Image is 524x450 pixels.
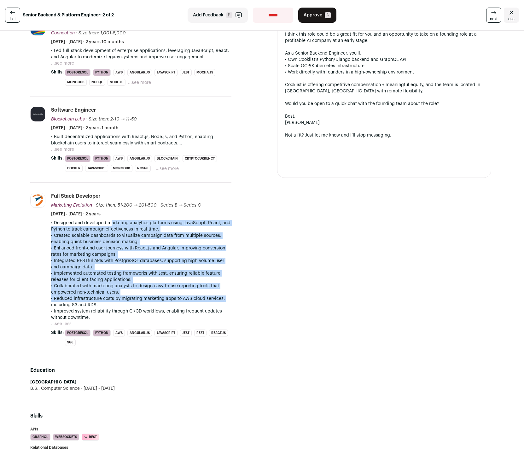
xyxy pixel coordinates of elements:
[285,101,483,107] div: Would you be open to a quick chat with the founding team about the role?
[51,203,92,207] span: Marketing Evolution
[180,330,192,336] li: Jest
[51,107,96,114] div: Software Engineer
[188,8,248,23] button: Add Feedback F
[180,69,192,76] li: Jest
[30,380,76,384] strong: [GEOGRAPHIC_DATA]
[158,202,159,208] span: ·
[51,308,231,321] p: • Improved system reliability through CI/CD workflows, enabling frequent updates without downtime.
[65,155,90,162] li: PostgreSQL
[298,8,336,23] button: Approve A
[154,155,180,162] li: Blockchain
[5,8,20,23] a: last
[65,330,90,336] li: PostgreSQL
[127,155,152,162] li: Angular.js
[31,193,45,207] img: fcbde5d26c3b7d0abbbf17d8bcdcd159174a4423085a09f67d7bd7a3798eddd4.jpg
[30,366,231,374] h2: Education
[51,155,64,161] span: Skills:
[89,79,105,86] li: NoSQL
[51,48,231,60] p: • Led full-stack development of enterprise applications, leveraging JavaScript, React, and Angula...
[304,12,322,18] span: Approve
[127,69,152,76] li: Angular.js
[51,146,74,153] button: ...see more
[51,117,85,121] span: Blockchain Labs
[51,31,75,35] span: Connection
[51,283,231,295] p: • Collaborated with marketing analysts to design easy-to-use reporting tools that empowered non-t...
[285,63,483,69] div: • Scale GCP/Kubernetes infrastructure
[193,12,224,18] span: Add Feedback
[113,155,125,162] li: AWS
[226,12,232,18] span: F
[23,12,114,18] strong: Senior Backend & Platform Engineer: 2 of 2
[86,117,137,121] span: · Size then: 2-10 → 11-50
[30,446,231,449] h3: Relational Databases
[80,385,115,392] span: [DATE] - [DATE]
[93,330,111,336] li: Python
[209,330,228,336] li: React.js
[285,132,483,138] div: Not a fit? Just let me know and I’ll stop messaging.
[113,330,125,336] li: AWS
[93,203,157,207] span: · Size then: 51-200 → 201-500
[51,125,119,131] span: [DATE] - [DATE] · 2 years 1 month
[51,69,64,75] span: Skills:
[51,134,231,146] p: • Built decentralized applications with React.js, Node.js, and Python, enabling blockchain users ...
[30,434,50,441] li: GraphQL
[51,270,231,283] p: • Implemented automated testing frameworks with Jest, ensuring reliable feature releases for clie...
[128,79,151,86] button: ...see more
[65,339,76,346] li: SQL
[82,434,99,441] li: REST
[51,193,101,200] div: Full Stack Developer
[51,211,101,217] span: [DATE] - [DATE] · 2 years
[53,434,79,441] li: WebSockets
[111,165,132,172] li: MongoDB
[30,412,231,420] h2: Skills
[285,69,483,75] div: • Work directly with founders in a high-ownership environment
[285,113,483,120] div: Best,
[93,69,111,76] li: Python
[76,31,126,35] span: · Size then: 1,001-5,000
[51,295,231,308] p: • Reduced infrastructure costs by migrating marketing apps to AWS cloud services, including S3 an...
[285,56,483,63] div: • Own Cooklist's Python/Django backend and GraphQL API
[51,39,124,45] span: [DATE] - [DATE] · 2 years 10 months
[135,165,151,172] li: NoSQL
[156,166,179,172] button: ...see more
[127,330,152,336] li: Angular.js
[51,220,231,232] p: • Designed and developed marketing analytics platforms using JavaScript, React, and Python to tra...
[65,79,87,86] li: MongoDB
[51,60,74,67] button: ...see more
[183,155,217,162] li: Cryptocurrency
[10,16,16,21] span: last
[154,69,178,76] li: JavaScript
[194,69,215,76] li: Mocha.js
[113,69,125,76] li: AWS
[51,245,231,258] p: • Enhanced front-end user journeys with React.js and Angular, improving conversion rates for mark...
[285,31,483,44] div: I think this role could be a great fit for you and an opportunity to take on a founding role at a...
[490,16,498,21] span: next
[51,321,72,327] button: ...see less
[285,50,483,56] div: As a Senior Backend Engineer, you'll:
[285,120,483,126] div: [PERSON_NAME]
[30,385,231,392] div: B.S., Computer Science
[508,16,515,21] span: esc
[65,69,90,76] li: PostgreSQL
[325,12,331,18] span: A
[154,330,178,336] li: JavaScript
[85,165,108,172] li: JavaScript
[65,165,83,172] li: Docker
[51,330,64,336] span: Skills:
[31,107,45,121] img: ca7e734b1ed20e4f8392928d0d85a96c04f6c954a02caee523ab5a123d8ab316.jpg
[51,258,231,270] p: • Integrated RESTful APIs with PostgreSQL databases, supporting high-volume user and campaign data.
[194,330,207,336] li: REST
[51,232,231,245] p: • Created scalable dashboards to visualize campaign data from multiple sources, enabling quick bu...
[30,427,231,431] h3: APIs
[160,203,201,207] span: Series B → Series C
[93,155,111,162] li: Python
[486,8,501,23] a: next
[108,79,125,86] li: Node.js
[285,82,483,94] div: Cooklist is offering competitive compensation + meaningful equity, and the team is located in [GE...
[504,8,519,23] a: Close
